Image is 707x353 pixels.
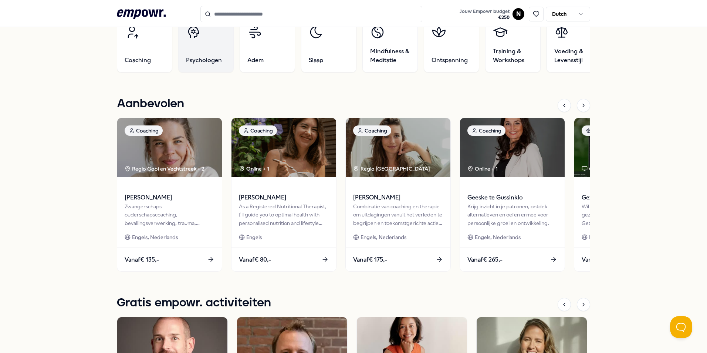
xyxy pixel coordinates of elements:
[240,17,295,73] a: Adem
[346,118,450,177] img: package image
[460,118,565,272] a: package imageCoachingOnline + 1Geeske te GussinkloKrijg inzicht in je patronen, ontdek alternatie...
[467,165,498,173] div: Online + 1
[460,9,510,14] span: Jouw Empowr budget
[513,8,524,20] button: N
[353,125,391,136] div: Coaching
[457,6,513,22] a: Jouw Empowr budget€250
[467,202,557,227] div: Krijg inzicht in je patronen, ontdek alternatieven en oefen ermee voor persoonlijke groei en ontw...
[345,118,451,272] a: package imageCoachingRegio [GEOGRAPHIC_DATA] [PERSON_NAME]Combinatie van coaching en therapie om ...
[432,56,468,65] span: Ontspanning
[353,202,443,227] div: Combinatie van coaching en therapie om uitdagingen vanuit het verleden te begrijpen en toekomstge...
[361,233,406,241] span: Engels, Nederlands
[467,125,505,136] div: Coaching
[353,165,431,173] div: Regio [GEOGRAPHIC_DATA]
[574,118,679,272] a: package imageVoeding & LevensstijlOnlineGezondheidscheck CompleetWil je weten hoe het écht met je...
[231,118,336,177] img: package image
[125,165,204,173] div: Regio Gooi en Vechtstreek + 2
[125,56,151,65] span: Coaching
[117,118,222,177] img: package image
[582,193,672,202] span: Gezondheidscheck Compleet
[582,202,672,227] div: Wil je weten hoe het écht met je gezondheid gaat? De Gezondheidscheck meet 18 biomarkers voor een...
[200,6,422,22] input: Search for products, categories or subcategories
[670,316,692,338] iframe: Help Scout Beacon - Open
[186,56,222,65] span: Psychologen
[239,255,271,265] span: Vanaf € 80,-
[574,118,679,177] img: package image
[132,233,178,241] span: Engels, Nederlands
[547,17,602,73] a: Voeding & Levensstijl
[239,202,329,227] div: As a Registered Nutritional Therapist, I'll guide you to optimal health with personalised nutriti...
[582,255,616,265] span: Vanaf € 170,-
[460,14,510,20] span: € 250
[125,202,214,227] div: Zwangerschaps- ouderschapscoaching, bevallingsverwerking, trauma, (prik)angst & stresscoaching.
[424,17,479,73] a: Ontspanning
[467,193,557,202] span: Geeske te Gussinklo
[582,165,605,173] div: Online
[178,17,234,73] a: Psychologen
[246,233,262,241] span: Engels
[589,233,617,241] span: Nederlands
[239,165,269,173] div: Online + 1
[301,17,356,73] a: Slaap
[362,17,418,73] a: Mindfulness & Meditatie
[493,47,533,65] span: Training & Workshops
[458,7,511,22] button: Jouw Empowr budget€250
[467,255,503,265] span: Vanaf € 265,-
[309,56,323,65] span: Slaap
[125,125,163,136] div: Coaching
[125,255,159,265] span: Vanaf € 135,-
[117,118,222,272] a: package imageCoachingRegio Gooi en Vechtstreek + 2[PERSON_NAME]Zwangerschaps- ouderschapscoaching...
[117,294,271,312] h1: Gratis empowr. activiteiten
[239,125,277,136] div: Coaching
[485,17,541,73] a: Training & Workshops
[117,17,172,73] a: Coaching
[554,47,594,65] span: Voeding & Levensstijl
[117,95,184,113] h1: Aanbevolen
[231,118,336,272] a: package imageCoachingOnline + 1[PERSON_NAME]As a Registered Nutritional Therapist, I'll guide you...
[239,193,329,202] span: [PERSON_NAME]
[353,193,443,202] span: [PERSON_NAME]
[475,233,521,241] span: Engels, Nederlands
[460,118,565,177] img: package image
[353,255,387,265] span: Vanaf € 175,-
[247,56,264,65] span: Adem
[370,47,410,65] span: Mindfulness & Meditatie
[125,193,214,202] span: [PERSON_NAME]
[582,125,648,136] div: Voeding & Levensstijl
